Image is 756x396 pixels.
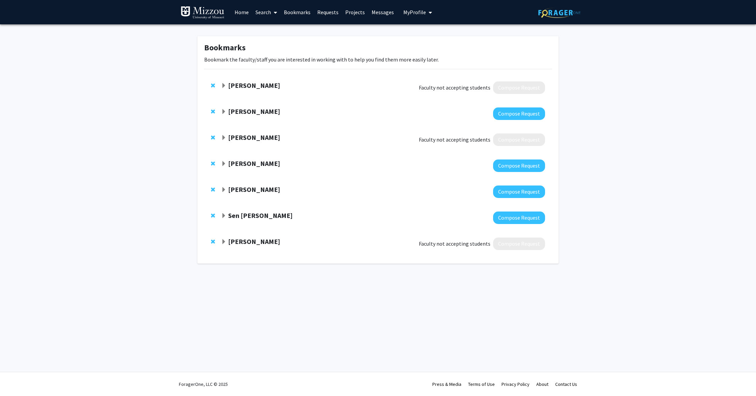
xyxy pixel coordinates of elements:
img: University of Missouri Logo [181,6,224,20]
button: Compose Request to Sen Xu [493,212,545,224]
strong: [PERSON_NAME] [228,159,280,168]
img: ForagerOne Logo [538,7,580,18]
strong: [PERSON_NAME] [228,81,280,90]
button: Compose Request to Denis McCarthy [493,238,545,250]
button: Compose Request to Carolyn Orbann [493,159,545,172]
span: Remove Nicholas Gaspelin from bookmarks [211,187,215,192]
a: Projects [342,0,368,24]
a: Terms of Use [468,381,495,387]
button: Compose Request to Elizabeth Bryda [493,81,545,94]
button: Compose Request to Nicholas Gaspelin [493,185,545,198]
a: Home [231,0,252,24]
a: Press & Media [432,381,461,387]
span: Expand Sen Xu Bookmark [221,213,226,219]
span: Remove Jordan Booker from bookmarks [211,135,215,140]
a: Privacy Policy [502,381,530,387]
strong: [PERSON_NAME] [228,107,280,116]
strong: [PERSON_NAME] [228,133,280,142]
span: Expand Peter Cornish Bookmark [221,109,226,115]
span: Expand Jordan Booker Bookmark [221,135,226,141]
span: My Profile [403,9,426,16]
a: Messages [368,0,397,24]
a: About [536,381,548,387]
button: Compose Request to Peter Cornish [493,107,545,120]
span: Expand Nicholas Gaspelin Bookmark [221,187,226,193]
span: Expand Elizabeth Bryda Bookmark [221,83,226,89]
iframe: Chat [5,366,29,391]
a: Search [252,0,280,24]
span: Remove Carolyn Orbann from bookmarks [211,161,215,166]
h1: Bookmarks [204,43,552,53]
a: Requests [314,0,342,24]
button: Compose Request to Jordan Booker [493,133,545,146]
span: Faculty not accepting students [419,240,490,248]
span: Remove Denis McCarthy from bookmarks [211,239,215,244]
span: Faculty not accepting students [419,135,490,144]
strong: [PERSON_NAME] [228,185,280,194]
a: Contact Us [555,381,577,387]
span: Expand Denis McCarthy Bookmark [221,239,226,245]
a: Bookmarks [280,0,314,24]
span: Remove Sen Xu from bookmarks [211,213,215,218]
strong: [PERSON_NAME] [228,237,280,246]
span: Expand Carolyn Orbann Bookmark [221,161,226,167]
span: Remove Peter Cornish from bookmarks [211,109,215,114]
span: Remove Elizabeth Bryda from bookmarks [211,83,215,88]
div: ForagerOne, LLC © 2025 [179,372,228,396]
span: Faculty not accepting students [419,83,490,92]
p: Bookmark the faculty/staff you are interested in working with to help you find them more easily l... [204,55,552,64]
strong: Sen [PERSON_NAME] [228,211,293,220]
